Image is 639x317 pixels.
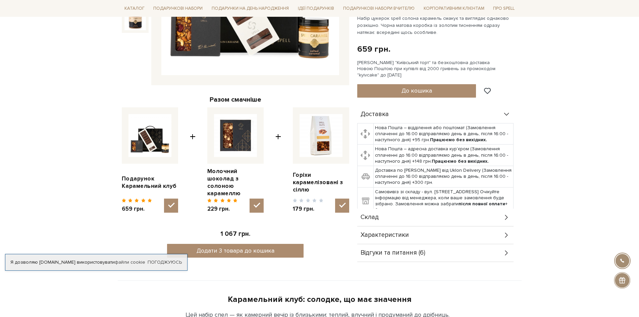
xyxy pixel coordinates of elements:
td: Нова Пошта – відділення або поштомат (Замовлення сплаченні до 16:00 відправляємо день в день, піс... [374,123,514,145]
span: 229 грн. [207,205,238,213]
a: файли cookie [115,259,145,265]
span: + [275,107,281,213]
a: Каталог [122,3,147,14]
span: Характеристики [361,232,409,238]
a: Подарункові набори [151,3,205,14]
span: 1 067 грн. [220,230,250,238]
span: 179 грн. [293,205,323,213]
a: Подарункові набори Вчителю [340,3,417,14]
p: Набір цукерок spell солона карамель смакує та виглядає однаково розкішно. Чорна матова коробка із... [357,15,515,36]
span: + [190,107,196,213]
img: Подарунок Карамельний клуб [124,8,146,30]
div: Разом смачніше [122,95,349,104]
a: Корпоративним клієнтам [421,3,487,14]
span: Доставка [361,111,389,117]
a: Подарунок Карамельний клуб [122,175,178,190]
img: Горіхи карамелізовані з сіллю [300,114,342,157]
b: Працюємо без вихідних. [430,137,487,143]
span: Склад [361,214,379,220]
span: До кошика [402,87,432,94]
b: після повної оплати [459,201,505,207]
td: Нова Пошта – адресна доставка кур'єром (Замовлення сплаченні до 16:00 відправляємо день в день, п... [374,145,514,166]
b: Працюємо без вихідних. [432,158,489,164]
a: Подарунки на День народження [209,3,291,14]
td: Самовивіз зі складу - вул. [STREET_ADDRESS] Очікуйте інформацію від менеджера, коли ваше замовлен... [374,187,514,215]
div: [PERSON_NAME] "Київський торт" та безкоштовна доставка Новою Поштою при купівлі від 2000 гривень ... [357,60,518,78]
a: Погоджуюсь [148,259,182,265]
button: Додати 3 товара до кошика [167,244,304,258]
div: Карамельний клуб: солодке, що має значення [185,289,454,305]
a: Горіхи карамелізовані з сіллю [293,171,349,194]
div: 659 грн. [357,44,390,54]
button: До кошика [357,84,476,98]
a: Ідеї подарунків [295,3,337,14]
td: Доставка по [PERSON_NAME] від Uklon Delivery (Замовлення сплаченні до 16:00 відправляємо день в д... [374,166,514,188]
a: Про Spell [490,3,517,14]
a: Молочний шоколад з солоною карамеллю [207,168,264,197]
div: Я дозволяю [DOMAIN_NAME] використовувати [5,259,187,265]
span: Відгуки та питання (6) [361,250,425,256]
span: 659 грн. [122,205,152,213]
img: Подарунок Карамельний клуб [128,114,171,157]
img: Молочний шоколад з солоною карамеллю [214,114,257,157]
